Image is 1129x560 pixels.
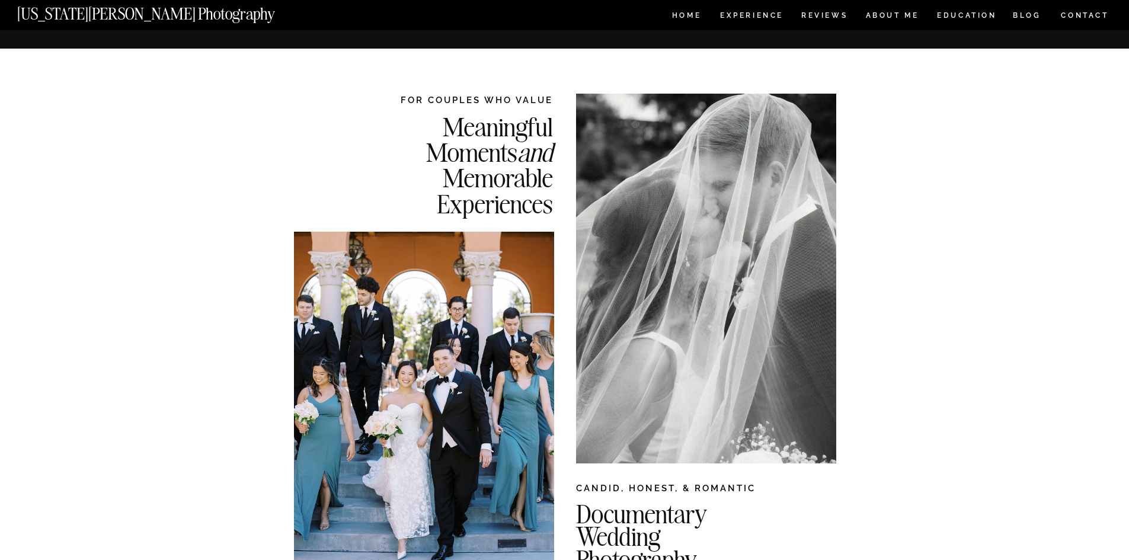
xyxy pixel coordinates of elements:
[1013,12,1041,22] a: BLOG
[517,136,553,168] i: and
[670,12,703,22] a: HOME
[576,482,836,500] h2: CANDID, HONEST, & ROMANTIC
[919,5,1098,14] a: Get in Touch
[720,12,782,22] a: Experience
[1060,9,1109,22] a: CONTACT
[936,12,998,22] a: EDUCATION
[17,6,315,16] a: [US_STATE][PERSON_NAME] Photography
[865,12,919,22] a: ABOUT ME
[801,12,846,22] a: REVIEWS
[366,94,553,106] h2: FOR COUPLES WHO VALUE
[366,114,553,215] h2: Meaningful Moments Memorable Experiences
